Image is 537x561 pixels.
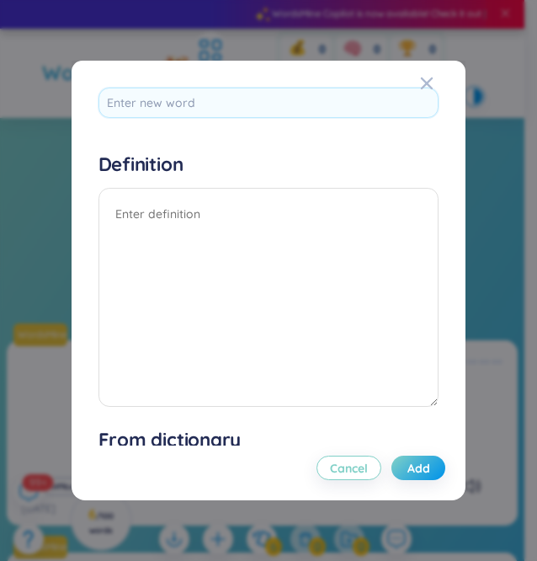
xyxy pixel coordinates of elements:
[98,88,439,118] input: Enter new word
[330,459,368,478] span: Cancel
[98,428,439,452] h1: From dictionary
[98,152,439,177] h4: Definition
[420,61,465,106] button: Close
[407,459,430,478] span: Add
